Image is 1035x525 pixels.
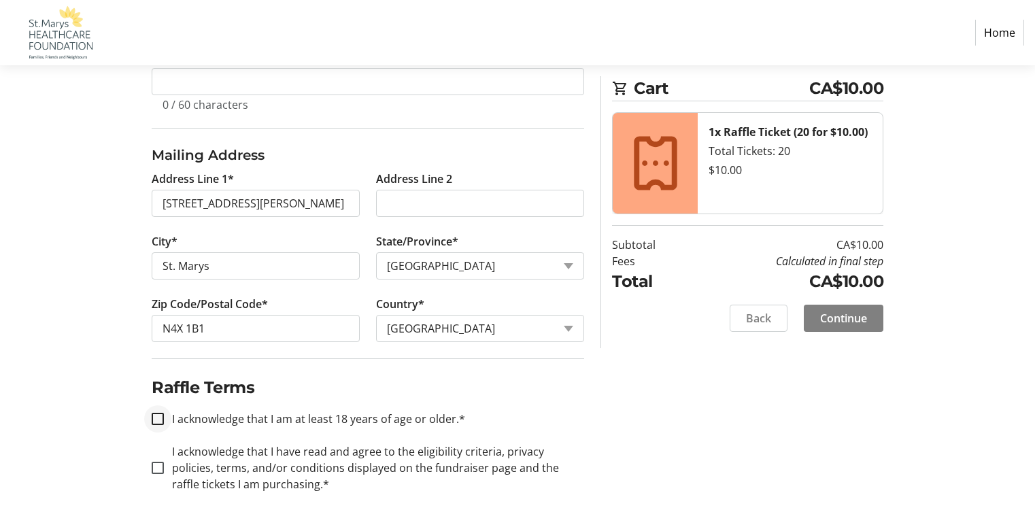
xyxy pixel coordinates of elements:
span: CA$10.00 [809,76,883,101]
label: I acknowledge that I have read and agree to the eligibility criteria, privacy policies, terms, an... [164,443,584,492]
h3: Mailing Address [152,145,584,165]
td: Total [612,269,690,294]
img: St. Marys Healthcare Foundation's Logo [11,5,107,60]
input: City [152,252,360,280]
label: Zip Code/Postal Code* [152,296,268,312]
label: State/Province* [376,233,458,250]
span: Cart [634,76,809,101]
label: Address Line 1* [152,171,234,187]
label: I acknowledge that I am at least 18 years of age or older.* [164,411,465,427]
label: Country* [376,296,424,312]
td: Subtotal [612,237,690,253]
input: Address [152,190,360,217]
span: Continue [820,310,867,326]
a: Home [975,20,1024,46]
button: Back [730,305,787,332]
td: Fees [612,253,690,269]
td: Calculated in final step [690,253,883,269]
div: $10.00 [709,162,872,178]
button: Continue [804,305,883,332]
h2: Raffle Terms [152,375,584,400]
input: Zip or Postal Code [152,315,360,342]
div: Total Tickets: 20 [709,143,872,159]
td: CA$10.00 [690,237,883,253]
label: Address Line 2 [376,171,452,187]
td: CA$10.00 [690,269,883,294]
tr-character-limit: 0 / 60 characters [163,97,248,112]
label: City* [152,233,177,250]
span: Back [746,310,771,326]
strong: 1x Raffle Ticket (20 for $10.00) [709,124,868,139]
